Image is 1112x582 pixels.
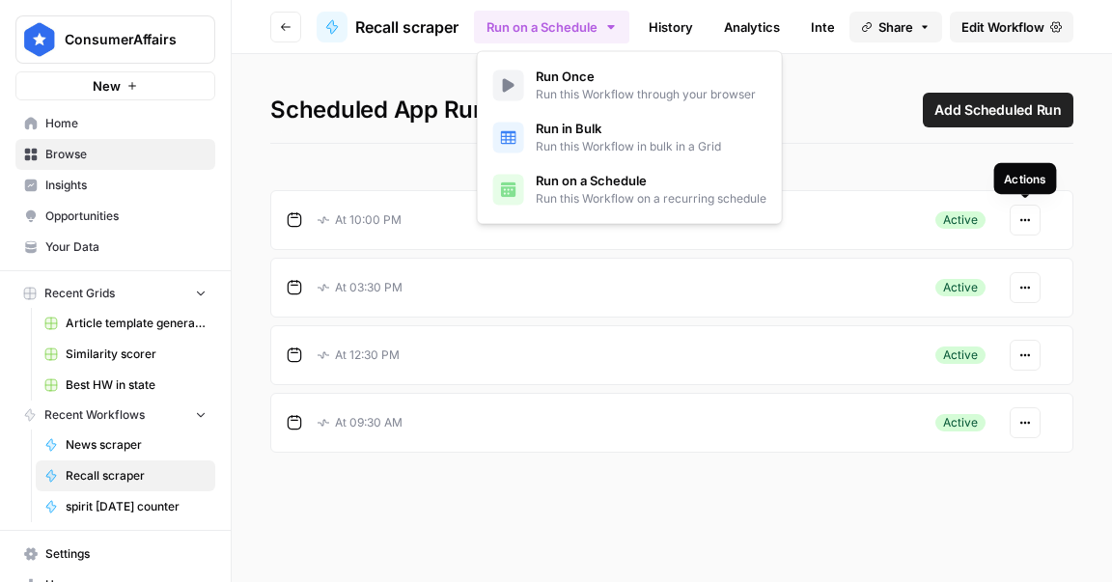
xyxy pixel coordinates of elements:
[45,545,207,563] span: Settings
[477,50,783,224] div: Run on a Schedule
[66,498,207,515] span: spirit [DATE] counter
[36,308,215,339] a: Article template generator
[486,163,774,215] a: Run on a ScheduleRun this Workflow on a recurring schedule
[65,30,181,49] span: ConsumerAffairs
[934,100,1062,120] span: Add Scheduled Run
[961,17,1044,37] span: Edit Workflow
[637,12,705,42] a: History
[45,238,207,256] span: Your Data
[45,177,207,194] span: Insights
[15,108,215,139] a: Home
[66,346,207,363] span: Similarity scorer
[799,12,878,42] a: Integrate
[15,232,215,263] a: Your Data
[44,406,145,424] span: Recent Workflows
[474,11,629,43] button: Run on a Schedule
[36,460,215,491] a: Recall scraper
[318,279,403,296] p: At 03:30 PM
[317,12,459,42] a: Recall scraper
[849,12,942,42] button: Share
[536,138,721,155] span: Run this Workflow in bulk in a Grid
[318,414,403,431] p: At 09:30 AM
[36,370,215,401] a: Best HW in state
[950,12,1073,42] a: Edit Workflow
[712,12,792,42] a: Analytics
[66,376,207,394] span: Best HW in state
[355,15,459,39] span: Recall scraper
[45,115,207,132] span: Home
[486,59,774,111] a: Run OnceRun this Workflow through your browser
[22,22,57,57] img: ConsumerAffairs Logo
[36,430,215,460] a: News scraper
[15,71,215,100] button: New
[486,111,774,163] button: Run in BulkRun this Workflow in bulk in a Grid
[935,211,986,229] div: Active
[66,315,207,332] span: Article template generator
[45,208,207,225] span: Opportunities
[15,539,215,569] a: Settings
[935,414,986,431] div: Active
[66,467,207,485] span: Recall scraper
[36,491,215,522] a: spirit [DATE] counter
[935,279,986,296] div: Active
[44,285,115,302] span: Recent Grids
[536,86,756,103] span: Run this Workflow through your browser
[536,67,756,86] span: Run Once
[1004,170,1045,187] div: Actions
[536,190,766,208] span: Run this Workflow on a recurring schedule
[93,76,121,96] span: New
[15,279,215,308] button: Recent Grids
[36,339,215,370] a: Similarity scorer
[935,346,986,364] div: Active
[15,401,215,430] button: Recent Workflows
[15,170,215,201] a: Insights
[923,93,1073,127] button: Add Scheduled Run
[536,119,721,138] span: Run in Bulk
[318,211,402,229] p: At 10:00 PM
[66,436,207,454] span: News scraper
[15,139,215,170] a: Browse
[45,146,207,163] span: Browse
[270,95,523,125] span: Scheduled App Runs
[15,201,215,232] a: Opportunities
[878,17,913,37] span: Share
[15,15,215,64] button: Workspace: ConsumerAffairs
[318,346,400,364] p: At 12:30 PM
[536,171,766,190] span: Run on a Schedule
